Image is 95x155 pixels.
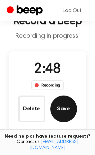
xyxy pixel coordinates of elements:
[4,139,91,151] span: Contact us
[18,96,45,122] button: Delete Audio Record
[56,3,88,19] a: Log Out
[5,32,90,40] p: Recording in progress.
[5,16,90,27] h1: Record a Beep
[7,4,44,17] a: Beep
[31,80,64,90] div: Recording
[50,96,77,122] button: Save Audio Record
[34,62,61,76] span: 2:48
[30,140,78,150] a: [EMAIL_ADDRESS][DOMAIN_NAME]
